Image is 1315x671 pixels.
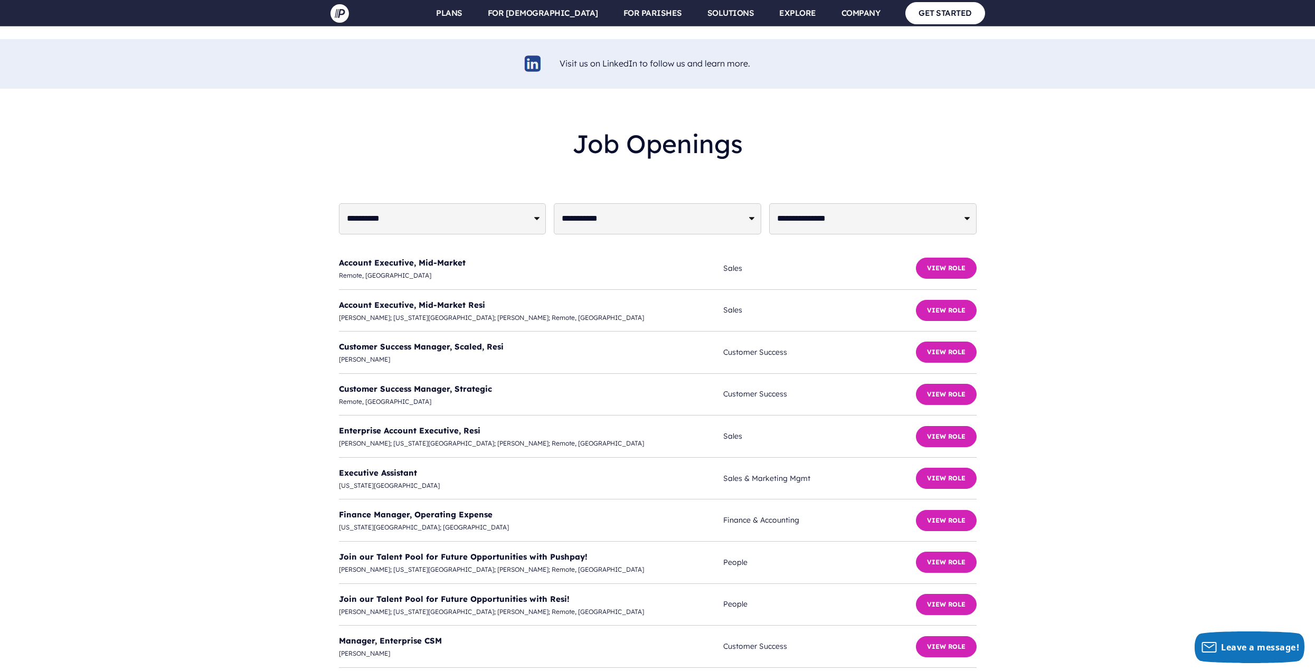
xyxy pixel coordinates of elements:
a: Account Executive, Mid-Market Resi [339,300,485,310]
a: Customer Success Manager, Scaled, Resi [339,342,504,352]
a: Customer Success Manager, Strategic [339,384,492,394]
span: [US_STATE][GEOGRAPHIC_DATA] [339,480,724,492]
h2: Job Openings [339,120,977,167]
span: Leave a message! [1221,641,1299,653]
a: Join our Talent Pool for Future Opportunities with Pushpay! [339,552,588,562]
span: Remote, [GEOGRAPHIC_DATA] [339,396,724,408]
span: Customer Success [723,346,915,359]
span: Sales [723,430,915,443]
img: linkedin-logo [523,54,543,73]
button: View Role [916,468,977,489]
span: [US_STATE][GEOGRAPHIC_DATA]; [GEOGRAPHIC_DATA] [339,522,724,533]
button: View Role [916,636,977,657]
span: [PERSON_NAME] [339,354,724,365]
span: Sales & Marketing Mgmt [723,472,915,485]
span: Sales [723,262,915,275]
span: Remote, [GEOGRAPHIC_DATA] [339,270,724,281]
button: View Role [916,342,977,363]
a: Account Executive, Mid-Market [339,258,466,268]
span: [PERSON_NAME]; [US_STATE][GEOGRAPHIC_DATA]; [PERSON_NAME]; Remote, [GEOGRAPHIC_DATA] [339,312,724,324]
a: GET STARTED [905,2,985,24]
span: Finance & Accounting [723,514,915,527]
span: Customer Success [723,640,915,653]
a: Executive Assistant [339,468,417,478]
button: View Role [916,300,977,321]
span: [PERSON_NAME] [339,648,724,659]
a: Enterprise Account Executive, Resi [339,426,480,436]
span: People [723,598,915,611]
a: Manager, Enterprise CSM [339,636,442,646]
button: View Role [916,594,977,615]
span: [PERSON_NAME]; [US_STATE][GEOGRAPHIC_DATA]; [PERSON_NAME]; Remote, [GEOGRAPHIC_DATA] [339,606,724,618]
span: Customer Success [723,388,915,401]
button: View Role [916,426,977,447]
button: Leave a message! [1195,631,1304,663]
span: [PERSON_NAME]; [US_STATE][GEOGRAPHIC_DATA]; [PERSON_NAME]; Remote, [GEOGRAPHIC_DATA] [339,438,724,449]
button: View Role [916,552,977,573]
button: View Role [916,384,977,405]
span: [PERSON_NAME]; [US_STATE][GEOGRAPHIC_DATA]; [PERSON_NAME]; Remote, [GEOGRAPHIC_DATA] [339,564,724,575]
a: Join our Talent Pool for Future Opportunities with Resi! [339,594,570,604]
a: Finance Manager, Operating Expense [339,509,493,519]
span: Sales [723,304,915,317]
button: View Role [916,258,977,279]
button: View Role [916,510,977,531]
span: People [723,556,915,569]
a: Visit us on LinkedIn to follow us and learn more. [560,58,750,69]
